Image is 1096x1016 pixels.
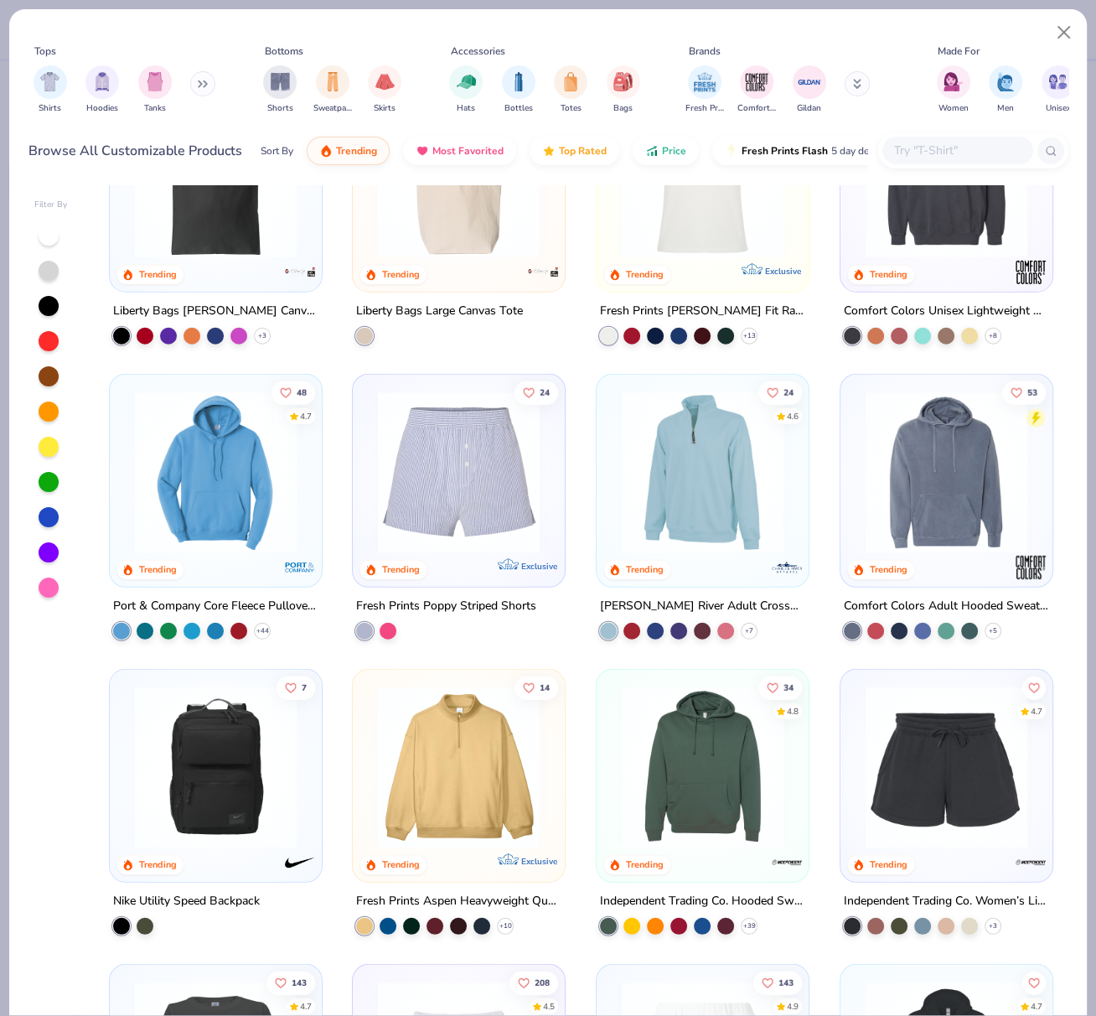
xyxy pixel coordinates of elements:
img: Fresh Prints Image [692,70,717,95]
img: Women Image [943,72,963,91]
div: filter for Hoodies [85,65,119,115]
button: filter button [937,65,970,115]
div: filter for Unisex [1042,65,1075,115]
div: Browse All Customizable Products [28,141,242,161]
div: filter for Shorts [263,65,297,115]
span: Hats [457,102,475,115]
span: Price [662,144,686,158]
button: Fresh Prints Flash5 day delivery [712,137,906,165]
img: Skirts Image [375,72,395,91]
div: Sort By [261,143,293,158]
img: Tanks Image [146,72,164,91]
button: filter button [85,65,119,115]
button: Trending [307,137,390,165]
span: Hoodies [86,102,118,115]
button: filter button [989,65,1022,115]
button: filter button [368,65,401,115]
div: filter for Fresh Prints [685,65,724,115]
div: Tops [34,44,56,59]
img: flash.gif [725,144,738,158]
input: Try "T-Shirt" [892,141,1021,160]
img: Hats Image [457,72,476,91]
img: trending.gif [319,144,333,158]
button: filter button [685,65,724,115]
button: Top Rated [530,137,619,165]
div: Bottoms [265,44,303,59]
span: Bags [613,102,633,115]
img: most_fav.gif [416,144,429,158]
button: filter button [313,65,352,115]
img: Bags Image [613,72,632,91]
span: Men [997,102,1014,115]
span: Sweatpants [313,102,352,115]
div: Accessories [451,44,505,59]
span: Tanks [144,102,166,115]
img: Bottles Image [509,72,528,91]
div: filter for Tanks [138,65,172,115]
span: Shirts [39,102,61,115]
span: Most Favorited [432,144,504,158]
img: Shirts Image [40,72,59,91]
div: filter for Gildan [793,65,826,115]
div: Filter By [34,199,68,211]
div: filter for Totes [554,65,587,115]
button: filter button [554,65,587,115]
img: Unisex Image [1048,72,1068,91]
img: Totes Image [561,72,580,91]
button: filter button [263,65,297,115]
button: filter button [34,65,67,115]
span: Comfort Colors [737,102,776,115]
button: Close [1048,17,1080,49]
div: filter for Sweatpants [313,65,352,115]
div: filter for Bags [607,65,640,115]
button: filter button [1042,65,1075,115]
div: filter for Shirts [34,65,67,115]
div: filter for Bottles [502,65,535,115]
span: Women [938,102,969,115]
div: filter for Skirts [368,65,401,115]
div: filter for Men [989,65,1022,115]
img: Gildan Image [797,70,822,95]
img: TopRated.gif [542,144,556,158]
span: Bottles [504,102,533,115]
button: filter button [449,65,483,115]
div: Brands [689,44,721,59]
span: Fresh Prints [685,102,724,115]
button: Most Favorited [403,137,516,165]
span: Unisex [1046,102,1071,115]
span: Skirts [374,102,395,115]
button: filter button [502,65,535,115]
button: filter button [737,65,776,115]
span: Shorts [267,102,293,115]
div: Made For [938,44,980,59]
span: Trending [336,144,377,158]
div: filter for Hats [449,65,483,115]
span: Totes [561,102,582,115]
img: Shorts Image [271,72,290,91]
img: Sweatpants Image [323,72,342,91]
button: filter button [793,65,826,115]
div: filter for Women [937,65,970,115]
span: Fresh Prints Flash [742,144,828,158]
img: Comfort Colors Image [744,70,769,95]
img: Hoodies Image [93,72,111,91]
button: filter button [607,65,640,115]
button: filter button [138,65,172,115]
img: Men Image [996,72,1015,91]
div: filter for Comfort Colors [737,65,776,115]
span: Top Rated [559,144,607,158]
button: Price [633,137,699,165]
span: 5 day delivery [831,142,893,161]
span: Gildan [797,102,821,115]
